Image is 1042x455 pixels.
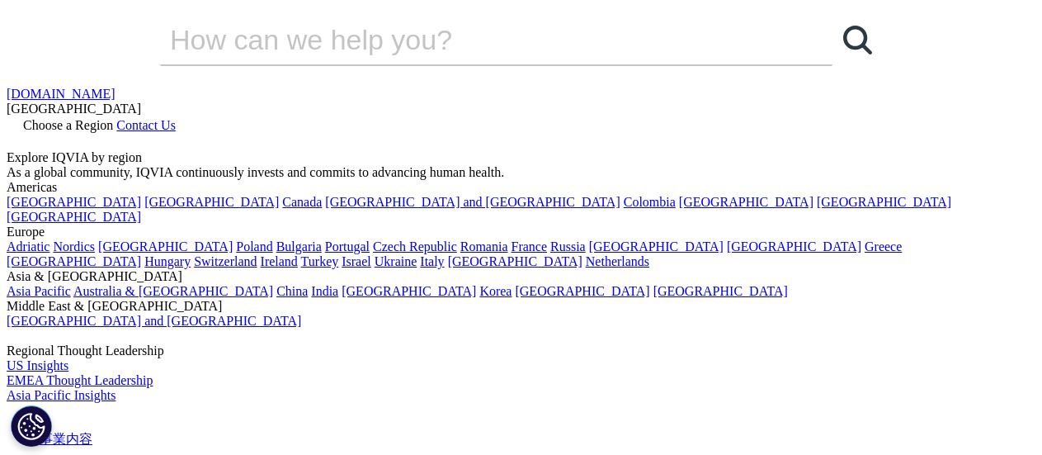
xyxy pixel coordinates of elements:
a: 検索する [832,15,882,64]
a: US Insights [7,358,68,372]
a: Greece [865,239,902,254]
a: Bulgaria [276,239,322,254]
div: Europe [7,225,1035,239]
a: Turkey [301,254,339,268]
a: [GEOGRAPHIC_DATA] [7,195,141,209]
a: [GEOGRAPHIC_DATA] [144,195,279,209]
a: Italy [420,254,444,268]
div: Regional Thought Leadership [7,344,1035,358]
a: [GEOGRAPHIC_DATA] [727,239,861,254]
a: [GEOGRAPHIC_DATA] [515,284,649,298]
a: Russia [550,239,586,254]
a: [GEOGRAPHIC_DATA] [653,284,788,298]
a: Hungary [144,254,191,268]
a: 事業内容 [40,432,92,446]
a: Poland [236,239,272,254]
a: Switzerland [194,254,257,268]
a: France [512,239,548,254]
button: Cookie 設定 [11,405,52,447]
a: Colombia [624,195,676,209]
a: Asia Pacific Insights [7,388,116,402]
a: China [276,284,308,298]
a: [GEOGRAPHIC_DATA] and [GEOGRAPHIC_DATA] [325,195,620,209]
a: Ireland [261,254,298,268]
a: [GEOGRAPHIC_DATA] [679,195,813,209]
a: [GEOGRAPHIC_DATA] [7,254,141,268]
div: As a global community, IQVIA continuously invests and commits to advancing human health. [7,165,1035,180]
a: Nordics [53,239,95,254]
svg: Search [843,26,872,55]
input: 検索する [160,15,785,64]
a: [GEOGRAPHIC_DATA] [817,195,951,209]
div: Americas [7,180,1035,195]
a: [GEOGRAPHIC_DATA] [7,210,141,224]
a: [DOMAIN_NAME] [7,87,116,101]
a: [GEOGRAPHIC_DATA] [448,254,582,268]
a: Adriatic [7,239,50,254]
a: India [311,284,338,298]
a: Netherlands [586,254,649,268]
a: Israel [342,254,371,268]
a: Ukraine [375,254,417,268]
a: Asia Pacific [7,284,71,298]
a: Portugal [325,239,370,254]
a: [GEOGRAPHIC_DATA] [589,239,724,254]
a: Contact Us [116,118,176,132]
div: Asia & [GEOGRAPHIC_DATA] [7,269,1035,284]
a: [GEOGRAPHIC_DATA] [342,284,476,298]
a: [GEOGRAPHIC_DATA] and [GEOGRAPHIC_DATA] [7,314,301,328]
div: Middle East & [GEOGRAPHIC_DATA] [7,299,1035,314]
a: Czech Republic [373,239,457,254]
div: [GEOGRAPHIC_DATA] [7,102,1035,116]
a: Korea [479,284,512,298]
div: Explore IQVIA by region [7,150,1035,165]
a: Canada [282,195,322,209]
a: EMEA Thought Leadership [7,373,153,387]
a: Romania [460,239,508,254]
span: Choose a Region [23,118,113,132]
a: [GEOGRAPHIC_DATA] [98,239,233,254]
a: Australia & [GEOGRAPHIC_DATA] [73,284,273,298]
